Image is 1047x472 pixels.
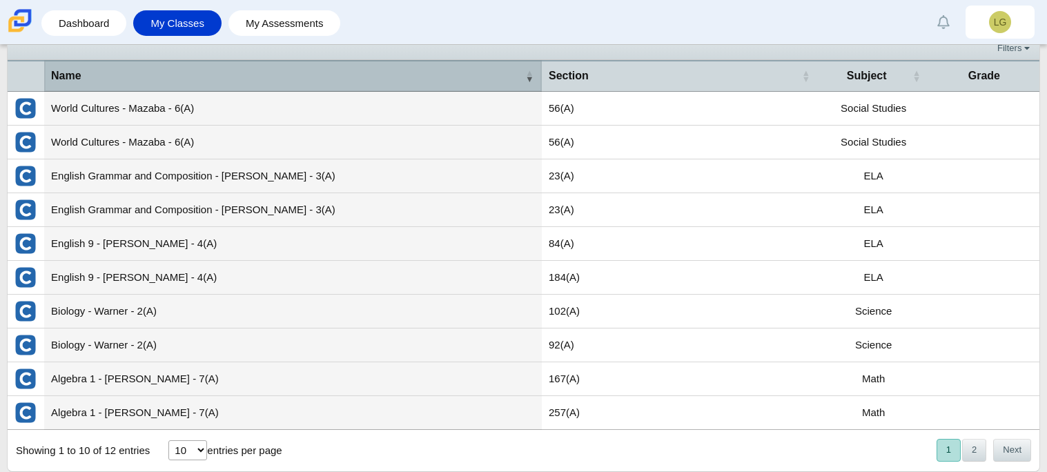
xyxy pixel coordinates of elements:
span: Subject [847,70,887,81]
td: Social Studies [819,126,929,159]
a: Carmen School of Science & Technology [6,26,35,37]
td: English Grammar and Composition - [PERSON_NAME] - 3(A) [44,193,542,227]
td: 92(A) [542,328,819,362]
td: World Cultures - Mazaba - 6(A) [44,92,542,126]
img: External class connected through Clever [14,165,37,187]
img: External class connected through Clever [14,233,37,255]
td: ELA [819,261,929,295]
span: Grade [968,70,1000,81]
td: Algebra 1 - [PERSON_NAME] - 7(A) [44,362,542,396]
span: LG [994,17,1007,27]
td: English Grammar and Composition - [PERSON_NAME] - 3(A) [44,159,542,193]
td: ELA [819,159,929,193]
img: External class connected through Clever [14,131,37,153]
img: External class connected through Clever [14,199,37,221]
span: Section : Activate to sort [802,61,810,90]
a: My Assessments [235,10,334,36]
span: Section [549,70,589,81]
td: English 9 - [PERSON_NAME] - 4(A) [44,227,542,261]
td: ELA [819,227,929,261]
img: External class connected through Clever [14,402,37,424]
td: World Cultures - Mazaba - 6(A) [44,126,542,159]
td: 102(A) [542,295,819,328]
td: 23(A) [542,159,819,193]
td: 84(A) [542,227,819,261]
td: ELA [819,193,929,227]
td: 257(A) [542,396,819,430]
span: Name : Activate to remove sorting [525,61,534,90]
td: Algebra 1 - [PERSON_NAME] - 7(A) [44,396,542,430]
td: 184(A) [542,261,819,295]
nav: pagination [935,439,1031,462]
img: External class connected through Clever [14,368,37,390]
td: 167(A) [542,362,819,396]
td: Biology - Warner - 2(A) [44,328,542,362]
td: Science [819,328,929,362]
img: External class connected through Clever [14,97,37,119]
td: Math [819,396,929,430]
a: My Classes [140,10,215,36]
button: 2 [962,439,986,462]
div: Showing 1 to 10 of 12 entries [8,430,150,471]
td: 23(A) [542,193,819,227]
img: External class connected through Clever [14,300,37,322]
a: Alerts [928,7,959,37]
button: 1 [937,439,961,462]
a: LG [966,6,1035,39]
a: Dashboard [48,10,119,36]
span: Name [51,70,81,81]
span: Subject : Activate to sort [912,61,921,90]
td: 56(A) [542,92,819,126]
td: Biology - Warner - 2(A) [44,295,542,328]
a: Filters [994,41,1036,55]
td: Science [819,295,929,328]
img: Carmen School of Science & Technology [6,6,35,35]
td: Social Studies [819,92,929,126]
td: 56(A) [542,126,819,159]
button: Next [993,439,1031,462]
td: Math [819,362,929,396]
td: English 9 - [PERSON_NAME] - 4(A) [44,261,542,295]
img: External class connected through Clever [14,334,37,356]
img: External class connected through Clever [14,266,37,288]
label: entries per page [207,444,282,456]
